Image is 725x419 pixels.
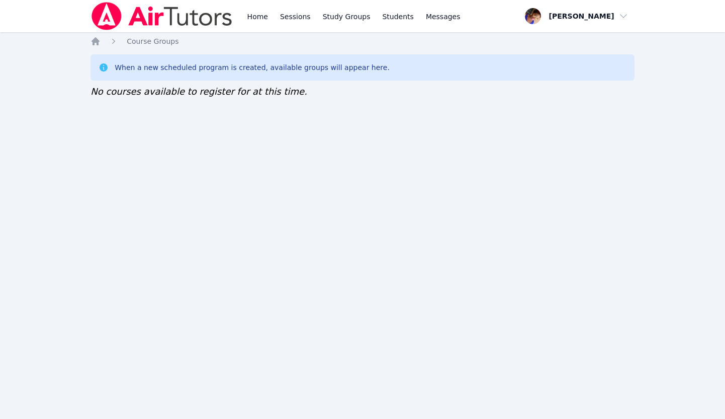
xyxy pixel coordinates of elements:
span: No courses available to register for at this time. [90,86,307,97]
span: Course Groups [127,37,178,45]
div: When a new scheduled program is created, available groups will appear here. [115,62,390,73]
nav: Breadcrumb [90,36,635,46]
img: Air Tutors [90,2,233,30]
span: Messages [426,12,461,22]
a: Course Groups [127,36,178,46]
